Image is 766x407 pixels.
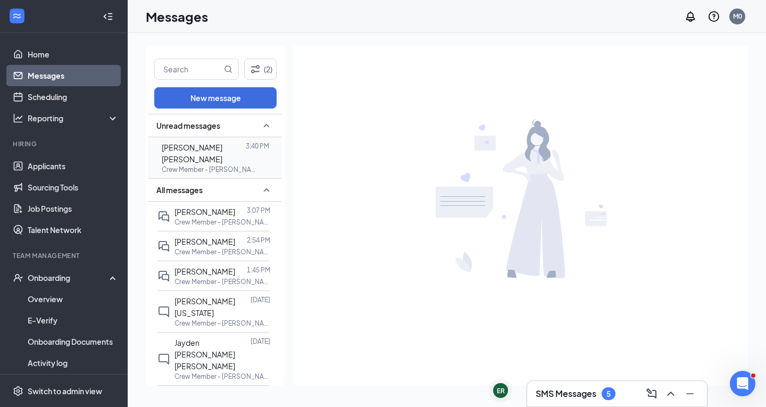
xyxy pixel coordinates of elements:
div: Switch to admin view [28,386,102,396]
span: [PERSON_NAME] [PERSON_NAME] [162,143,222,164]
p: Crew Member - [PERSON_NAME]. at 031 - [PERSON_NAME]. [174,277,270,286]
span: Unread messages [156,120,220,131]
a: Activity log [28,352,119,373]
div: Onboarding [28,272,110,283]
span: [PERSON_NAME] [174,207,235,217]
iframe: Intercom live chat [730,371,755,396]
svg: WorkstreamLogo [12,11,22,21]
p: Crew Member - [PERSON_NAME]. at 031 - [PERSON_NAME]. [174,218,270,227]
button: Filter (2) [244,59,277,80]
span: All messages [156,185,203,195]
a: Overview [28,288,119,310]
svg: Settings [13,386,23,396]
p: 1:45 PM [247,265,270,275]
button: ComposeMessage [643,385,660,402]
p: Crew Member - [PERSON_NAME]. at 031 - [PERSON_NAME]. [174,372,270,381]
a: Sourcing Tools [28,177,119,198]
svg: ComposeMessage [645,387,658,400]
p: 3:40 PM [246,142,269,151]
svg: Analysis [13,113,23,123]
svg: UserCheck [13,272,23,283]
a: Applicants [28,155,119,177]
a: Scheduling [28,86,119,107]
svg: SmallChevronUp [260,119,273,132]
p: 2:54 PM [247,236,270,245]
span: [PERSON_NAME][US_STATE] [174,296,235,318]
svg: SmallChevronUp [260,184,273,196]
svg: Notifications [684,10,697,23]
svg: Filter [249,63,262,76]
h3: SMS Messages [536,388,596,400]
svg: MagnifyingGlass [224,65,232,73]
span: [PERSON_NAME] [174,237,235,246]
div: Reporting [28,113,119,123]
svg: DoubleChat [157,240,170,253]
svg: DoubleChat [157,210,170,223]
div: ER [497,386,505,395]
div: Team Management [13,251,116,260]
svg: Minimize [684,387,696,400]
button: New message [154,87,277,109]
svg: Collapse [103,11,113,22]
h1: Messages [146,7,208,26]
div: M0 [733,12,742,21]
svg: DoubleChat [157,270,170,283]
input: Search [155,59,222,79]
span: Jayden [PERSON_NAME] [PERSON_NAME] [174,338,235,371]
p: Crew Member - [PERSON_NAME]. at 031 - [PERSON_NAME]. [162,165,257,174]
a: Onboarding Documents [28,331,119,352]
span: [PERSON_NAME] [174,267,235,276]
p: [DATE] [251,295,270,304]
p: [DATE] [251,337,270,346]
p: 3:07 PM [247,206,270,215]
svg: QuestionInfo [707,10,720,23]
button: ChevronUp [662,385,679,402]
a: Job Postings [28,198,119,219]
svg: ChevronUp [664,387,677,400]
svg: ChatInactive [157,305,170,318]
div: Hiring [13,139,116,148]
div: 5 [606,389,611,398]
svg: ChatInactive [157,353,170,366]
a: Messages [28,65,119,86]
p: Crew Member - [PERSON_NAME]. at 031 - [PERSON_NAME]. [174,319,270,328]
button: Minimize [681,385,698,402]
p: Crew Member - [PERSON_NAME]. at 031 - [PERSON_NAME]. [174,247,270,256]
a: Talent Network [28,219,119,240]
a: Home [28,44,119,65]
a: E-Verify [28,310,119,331]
